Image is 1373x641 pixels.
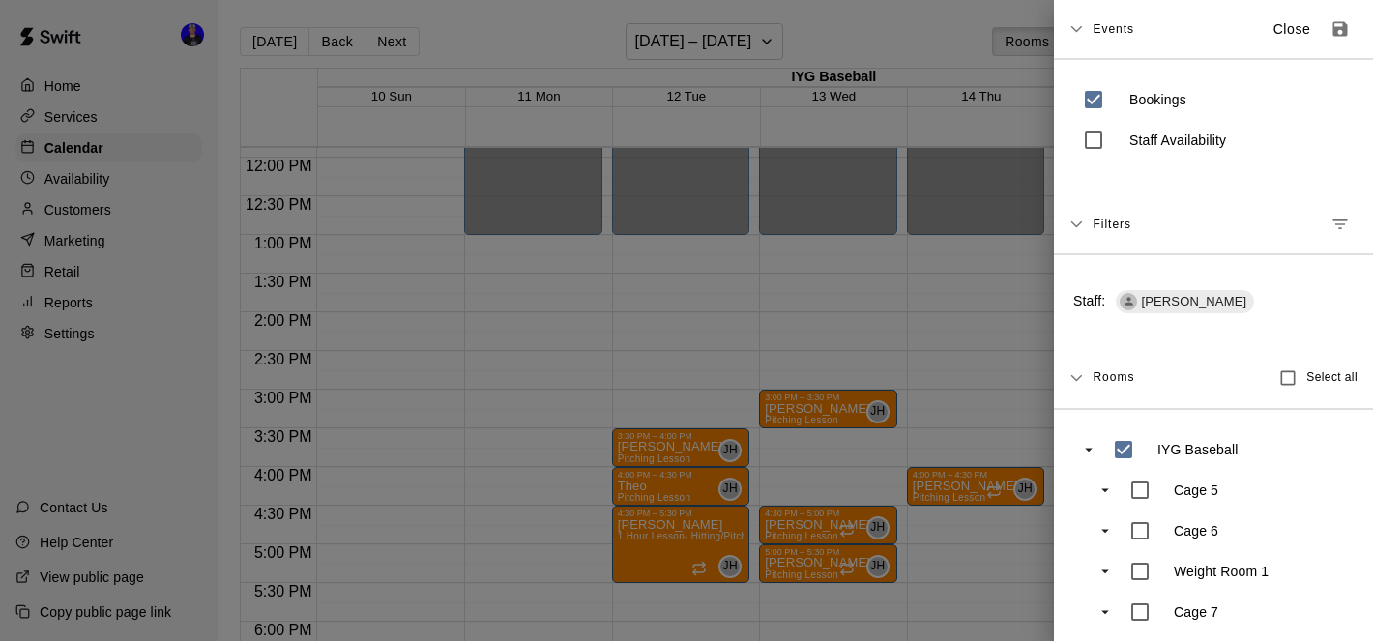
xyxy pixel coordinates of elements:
button: Close sidebar [1261,14,1323,45]
span: Rooms [1093,368,1134,384]
p: Cage 7 [1174,602,1218,622]
p: Cage 6 [1174,521,1218,540]
button: Manage filters [1323,207,1358,242]
span: [PERSON_NAME] [1133,293,1254,311]
button: Save as default view [1323,12,1358,46]
p: Staff: [1073,290,1261,313]
p: IYG Baseball [1157,440,1239,459]
div: RoomsSelect all [1054,348,1373,409]
span: Filters [1093,207,1131,242]
p: Weight Room 1 [1174,562,1269,581]
p: Cage 5 [1174,481,1218,500]
span: Events [1093,12,1134,46]
p: Close [1273,19,1311,40]
div: FiltersManage filters [1054,195,1373,254]
span: Select all [1306,368,1358,388]
div: Joe Hurowitz [1120,293,1137,310]
p: Bookings [1129,90,1186,109]
p: Staff Availability [1129,131,1226,150]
